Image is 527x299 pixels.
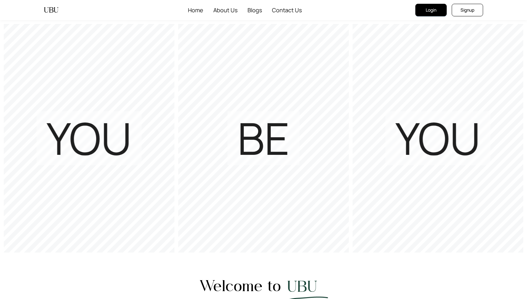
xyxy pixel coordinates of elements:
[460,7,474,14] span: Signup
[396,116,481,160] h1: YOU
[47,116,132,160] h1: YOU
[237,116,290,160] h1: BE
[452,4,483,16] button: Signup
[287,278,327,294] span: UBU
[426,7,436,14] span: Login
[415,4,447,16] button: Login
